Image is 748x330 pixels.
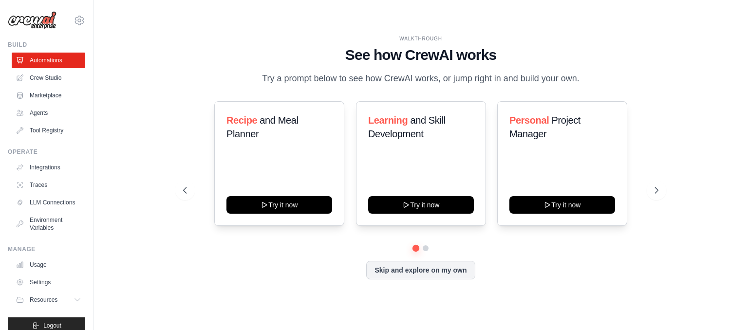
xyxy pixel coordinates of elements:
[8,11,56,30] img: Logo
[8,245,85,253] div: Manage
[12,212,85,236] a: Environment Variables
[368,115,408,126] span: Learning
[12,160,85,175] a: Integrations
[368,115,445,139] span: and Skill Development
[12,70,85,86] a: Crew Studio
[12,53,85,68] a: Automations
[183,46,658,64] h1: See how CrewAI works
[368,196,474,214] button: Try it now
[12,195,85,210] a: LLM Connections
[509,196,615,214] button: Try it now
[509,115,549,126] span: Personal
[12,292,85,308] button: Resources
[226,196,332,214] button: Try it now
[43,322,61,330] span: Logout
[12,177,85,193] a: Traces
[183,35,658,42] div: WALKTHROUGH
[226,115,298,139] span: and Meal Planner
[30,296,57,304] span: Resources
[226,115,257,126] span: Recipe
[8,148,85,156] div: Operate
[12,105,85,121] a: Agents
[366,261,475,279] button: Skip and explore on my own
[12,257,85,273] a: Usage
[12,123,85,138] a: Tool Registry
[12,88,85,103] a: Marketplace
[257,72,584,86] p: Try a prompt below to see how CrewAI works, or jump right in and build your own.
[8,41,85,49] div: Build
[12,275,85,290] a: Settings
